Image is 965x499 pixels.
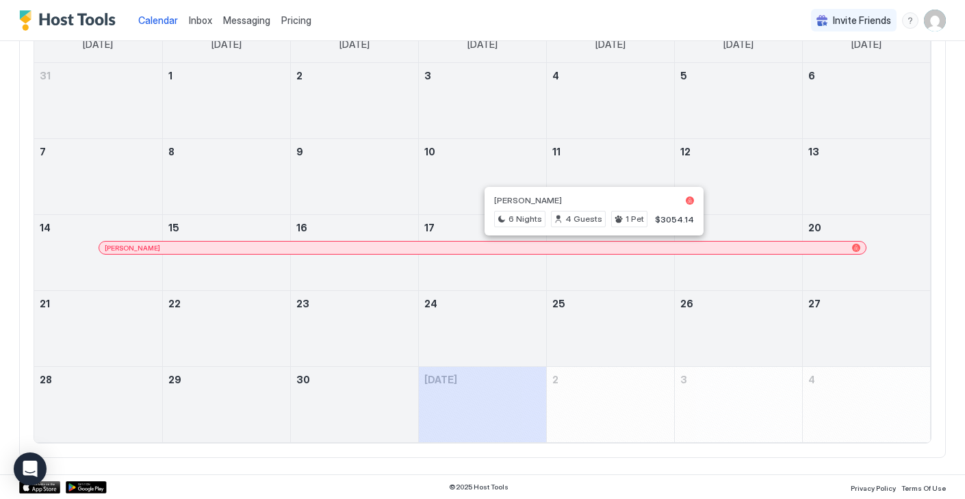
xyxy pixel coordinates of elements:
[163,139,290,164] a: September 8, 2025
[565,213,602,225] span: 4 Guests
[34,215,162,291] td: September 14, 2025
[802,63,930,139] td: September 6, 2025
[424,374,457,385] span: [DATE]
[674,367,802,443] td: October 3, 2025
[808,374,815,385] span: 4
[808,298,821,309] span: 27
[802,139,930,215] td: September 13, 2025
[34,215,162,240] a: September 14, 2025
[454,26,511,63] a: Wednesday
[547,63,674,88] a: September 4, 2025
[339,38,370,51] span: [DATE]
[19,10,122,31] div: Host Tools Logo
[901,484,946,492] span: Terms Of Use
[163,291,290,316] a: September 22, 2025
[34,291,162,316] a: September 21, 2025
[808,146,819,157] span: 13
[189,14,212,26] span: Inbox
[138,13,178,27] a: Calendar
[418,215,546,291] td: September 17, 2025
[223,14,270,26] span: Messaging
[547,139,674,164] a: September 11, 2025
[552,298,565,309] span: 25
[296,298,309,309] span: 23
[189,13,212,27] a: Inbox
[547,367,674,392] a: October 2, 2025
[851,484,896,492] span: Privacy Policy
[105,244,160,253] span: [PERSON_NAME]
[674,291,802,367] td: September 26, 2025
[546,367,674,443] td: October 2, 2025
[168,374,181,385] span: 29
[674,63,802,139] td: September 5, 2025
[281,14,311,27] span: Pricing
[14,452,47,485] div: Open Intercom Messenger
[168,70,172,81] span: 1
[803,63,931,88] a: September 6, 2025
[595,38,626,51] span: [DATE]
[34,291,162,367] td: September 21, 2025
[162,367,290,443] td: September 29, 2025
[552,146,561,157] span: 11
[34,139,162,215] td: September 7, 2025
[655,214,694,225] span: $3054.14
[802,291,930,367] td: September 27, 2025
[290,215,418,291] td: September 16, 2025
[163,215,290,240] a: September 15, 2025
[19,481,60,494] a: App Store
[419,139,546,164] a: September 10, 2025
[924,10,946,31] div: User profile
[83,38,113,51] span: [DATE]
[680,146,691,157] span: 12
[419,63,546,88] a: September 3, 2025
[802,215,930,291] td: September 20, 2025
[290,367,418,443] td: September 30, 2025
[40,298,50,309] span: 21
[808,70,815,81] span: 6
[723,38,754,51] span: [DATE]
[802,367,930,443] td: October 4, 2025
[162,63,290,139] td: September 1, 2025
[291,139,418,164] a: September 9, 2025
[675,367,802,392] a: October 3, 2025
[34,63,162,139] td: August 31, 2025
[291,291,418,316] a: September 23, 2025
[138,14,178,26] span: Calendar
[418,63,546,139] td: September 3, 2025
[418,291,546,367] td: September 24, 2025
[163,367,290,392] a: September 29, 2025
[808,222,821,233] span: 20
[680,374,687,385] span: 3
[546,63,674,139] td: September 4, 2025
[419,291,546,316] a: September 24, 2025
[211,38,242,51] span: [DATE]
[296,146,303,157] span: 9
[34,63,162,88] a: August 31, 2025
[105,244,860,253] div: [PERSON_NAME]
[467,38,498,51] span: [DATE]
[168,298,181,309] span: 22
[833,14,891,27] span: Invite Friends
[66,481,107,494] a: Google Play Store
[419,367,546,392] a: October 1, 2025
[290,139,418,215] td: September 9, 2025
[680,298,693,309] span: 26
[291,367,418,392] a: September 30, 2025
[290,291,418,367] td: September 23, 2025
[34,367,162,392] a: September 28, 2025
[162,291,290,367] td: September 22, 2025
[494,195,562,205] span: [PERSON_NAME]
[163,63,290,88] a: September 1, 2025
[296,374,310,385] span: 30
[680,70,687,81] span: 5
[40,70,51,81] span: 31
[838,26,895,63] a: Saturday
[675,291,802,316] a: September 26, 2025
[626,213,644,225] span: 1 Pet
[291,215,418,240] a: September 16, 2025
[424,70,431,81] span: 3
[552,374,558,385] span: 2
[803,139,931,164] a: September 13, 2025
